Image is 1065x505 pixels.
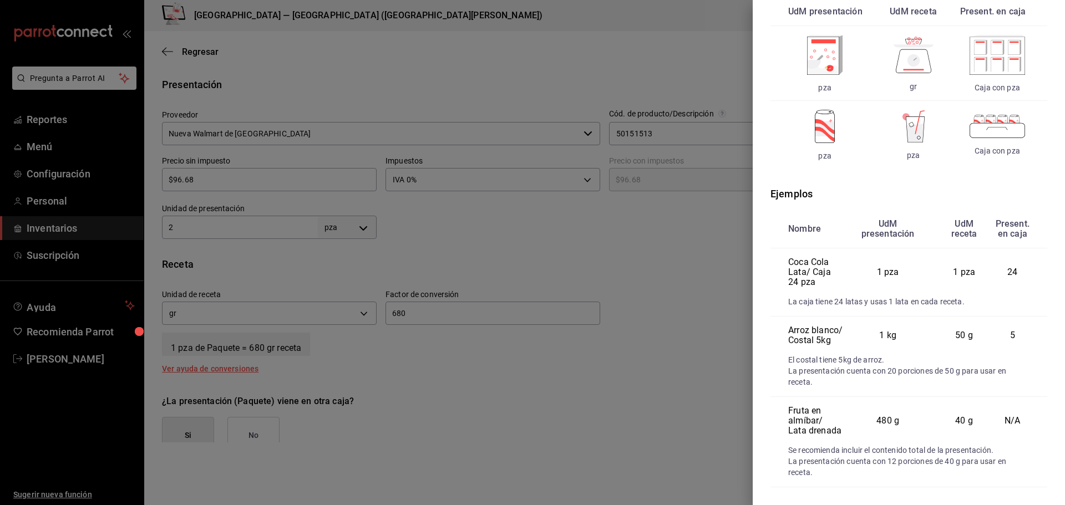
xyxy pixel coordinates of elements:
th: Nombre [770,210,843,248]
td: 5 [996,317,1047,355]
td: 1 pza [843,248,933,297]
td: La caja tiene 24 latas y usas 1 lata en cada receta. [770,296,1047,317]
td: Coca Cola Lata/ Caja 24 pza [770,248,843,297]
p: Caja con pza [965,147,1029,155]
p: gr [879,83,947,90]
td: Se recomienda incluir el contenido total de la presentación. La presentación cuenta con 12 porcio... [770,445,1047,487]
th: Present. en caja [996,210,1047,248]
th: UdM presentación [843,210,933,248]
td: 24 [996,248,1047,297]
p: Caja con pza [965,84,1029,91]
td: 1 pza [933,248,996,297]
td: El costal tiene 5kg de arroz. La presentación cuenta con 20 porciones de 50 g para usar en receta. [770,354,1047,397]
p: pza [788,84,861,91]
td: Arroz blanco/ Costal 5kg [770,317,843,355]
td: 1 kg [843,317,933,355]
td: 40 g [933,397,996,445]
td: N/A [996,397,1047,445]
p: pza [879,151,947,159]
div: Ejemplos [770,186,1047,201]
th: UdM receta [933,210,996,248]
p: pza [788,152,861,160]
td: Fruta en almíbar/ Lata drenada [770,397,843,445]
td: 50 g [933,317,996,355]
td: 480 g [843,397,933,445]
